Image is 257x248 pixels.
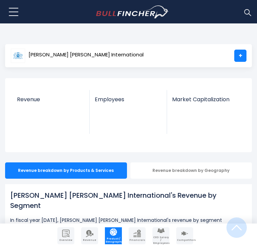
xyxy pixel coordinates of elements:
[57,227,74,244] a: Company Overview
[129,227,146,244] a: Company Financials
[11,49,25,63] img: PM logo
[12,90,90,111] a: Revenue
[29,52,144,58] span: [PERSON_NAME] [PERSON_NAME] International
[96,5,169,18] img: bullfincher logo
[172,96,239,103] span: Market Capitalization
[11,50,144,62] a: [PERSON_NAME] [PERSON_NAME] International
[106,237,121,243] span: Product / Geography
[176,227,193,244] a: Company Competitors
[90,90,167,111] a: Employees
[105,227,122,244] a: Company Product/Geography
[129,239,145,242] span: Financials
[234,50,246,62] a: +
[95,96,162,103] span: Employees
[82,239,97,242] span: Revenue
[10,216,247,232] p: In fiscal year [DATE], [PERSON_NAME] [PERSON_NAME] International's revenue by segment (products &...
[130,162,252,179] div: Revenue breakdown by Geography
[58,239,74,242] span: Overview
[153,236,169,245] span: CEO Salary / Employees
[81,227,98,244] a: Company Revenue
[152,227,169,244] a: Company Employees
[5,162,127,179] div: Revenue breakdown by Products & Services
[17,96,85,103] span: Revenue
[96,5,169,18] a: Go to homepage
[10,190,247,211] h1: [PERSON_NAME] [PERSON_NAME] International's Revenue by Segment
[177,239,192,242] span: Competitors
[167,90,244,111] a: Market Capitalization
